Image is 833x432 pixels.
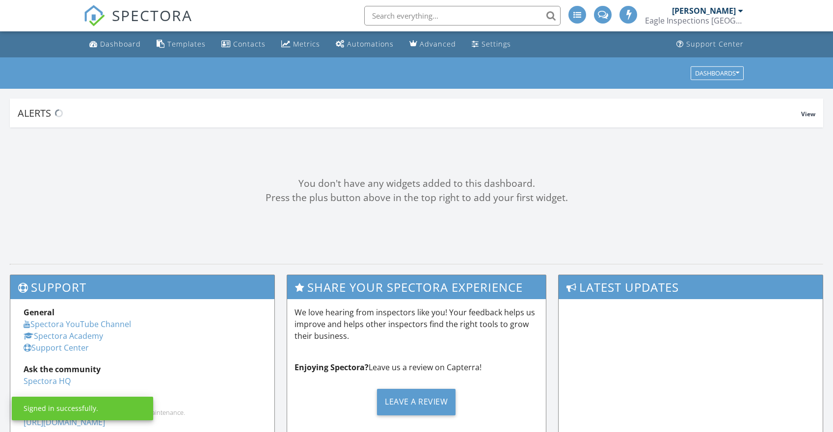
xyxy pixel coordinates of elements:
div: [PERSON_NAME] [672,6,736,16]
p: Leave us a review on Capterra! [295,361,538,373]
div: Eagle Inspections MN [645,16,743,25]
div: Signed in successfully. [24,404,98,413]
a: Metrics [277,35,324,53]
div: Metrics [293,39,320,49]
div: Dashboards [695,70,739,76]
a: Spectora Academy [24,330,103,341]
h3: Support [10,275,274,299]
input: Search everything... [364,6,561,25]
a: Templates [153,35,210,53]
div: Support Center [686,39,744,49]
div: You don't have any widgets added to this dashboard. [10,177,823,191]
div: Automations [347,39,394,49]
p: We love hearing from inspectors like you! Your feedback helps us improve and helps other inspecto... [295,306,538,342]
a: SPECTORA [83,13,192,34]
a: Settings [468,35,515,53]
div: Templates [167,39,206,49]
div: Dashboard [100,39,141,49]
span: SPECTORA [112,5,192,25]
a: Automations (Advanced) [332,35,398,53]
div: Settings [482,39,511,49]
div: Ask the community [24,363,261,375]
strong: Enjoying Spectora? [295,362,369,373]
a: Support Center [24,342,89,353]
h3: Latest Updates [559,275,823,299]
a: Spectora YouTube Channel [24,319,131,330]
button: Dashboards [691,66,744,80]
a: Advanced [405,35,460,53]
div: Leave a Review [377,389,456,415]
a: [URL][DOMAIN_NAME] [24,417,105,428]
a: Dashboard [85,35,145,53]
a: Support Center [672,35,748,53]
div: Press the plus button above in the top right to add your first widget. [10,191,823,205]
div: Advanced [420,39,456,49]
a: Leave a Review [295,381,538,423]
span: View [801,110,815,118]
div: Alerts [18,106,801,120]
a: Contacts [217,35,269,53]
div: Contacts [233,39,266,49]
img: The Best Home Inspection Software - Spectora [83,5,105,26]
strong: General [24,307,54,318]
h3: Share Your Spectora Experience [287,275,545,299]
a: Spectora HQ [24,376,71,386]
